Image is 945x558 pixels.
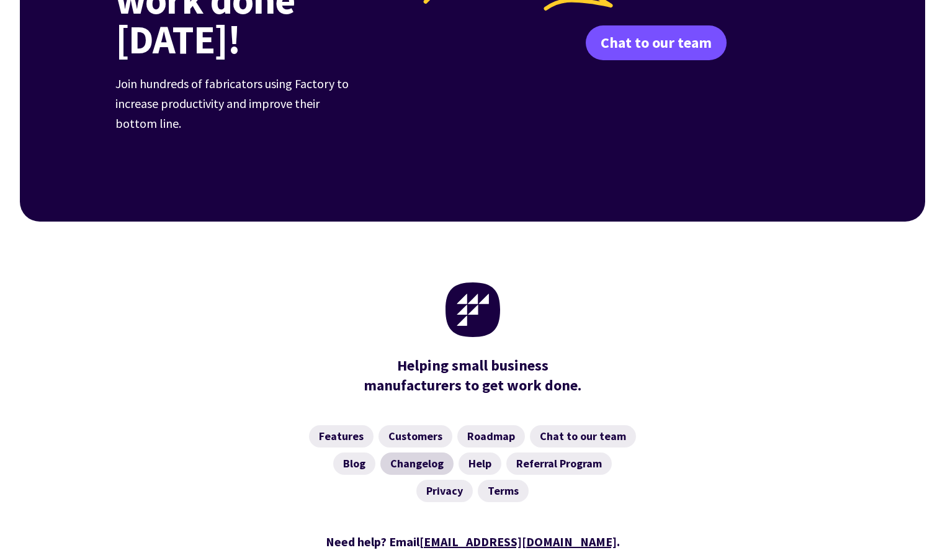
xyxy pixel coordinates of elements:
[309,425,374,448] a: Features
[380,452,454,475] a: Changelog
[586,25,727,60] a: Chat to our team
[358,356,588,395] div: manufacturers to get work done.
[115,74,357,133] p: Join hundreds of fabricators using Factory to increase productivity and improve their bottom line.
[457,425,525,448] a: Roadmap
[416,480,473,502] a: Privacy
[378,425,452,448] a: Customers
[397,356,549,376] mark: Helping small business
[530,425,636,448] a: Chat to our team
[115,532,830,552] div: Need help? Email .
[419,534,617,549] a: [EMAIL_ADDRESS][DOMAIN_NAME]
[506,452,612,475] a: Referral Program
[333,452,375,475] a: Blog
[478,480,529,502] a: Terms
[115,425,830,502] nav: Footer Navigation
[459,452,501,475] a: Help
[732,424,945,558] iframe: Chat Widget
